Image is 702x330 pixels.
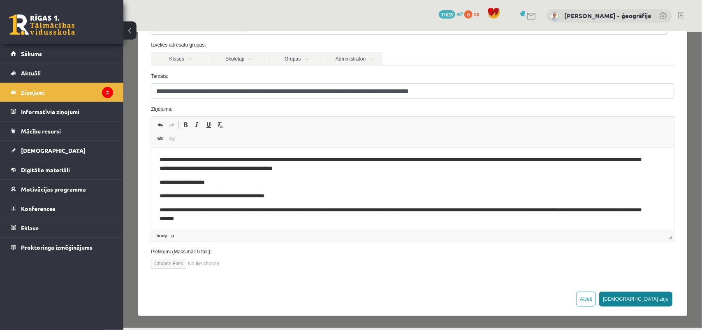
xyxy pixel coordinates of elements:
span: Sākums [21,50,42,57]
span: Digitālie materiāli [21,166,70,173]
a: [DEMOGRAPHIC_DATA] [11,141,113,160]
span: Motivācijas programma [21,185,86,193]
button: [DEMOGRAPHIC_DATA] ziņu [476,260,549,275]
a: Rīgas 1. Tālmācības vidusskola [9,14,75,35]
a: body elements [31,200,45,208]
a: 0 xp [464,10,483,17]
i: 2 [102,87,113,98]
a: Proktoringa izmēģinājums [11,238,113,257]
a: Mācību resursi [11,122,113,140]
a: Slīpraksts (vadīšanas taustiņš+I) [68,88,79,98]
span: [DEMOGRAPHIC_DATA] [21,147,86,154]
span: Eklase [21,224,39,232]
legend: Ziņojumi [21,83,113,102]
span: 11655 [439,10,455,19]
a: Atsaistīt [43,101,54,112]
a: Atkārtot (vadīšanas taustiņš+Y) [43,88,54,98]
span: Mācību resursi [21,127,61,135]
a: Eklase [11,218,113,237]
a: 11655 mP [439,10,463,17]
img: Toms Krūmiņš - ģeogrāfija [551,12,559,21]
span: Mērogot [545,204,549,208]
a: Klases [28,20,85,34]
a: Treknraksts (vadīšanas taustiņš+B) [56,88,68,98]
a: Informatīvie ziņojumi [11,102,113,121]
a: Pasvītrojums (vadīšanas taustiņš+U) [79,88,91,98]
span: xp [474,10,479,17]
a: Administratori [202,20,259,34]
label: Temats: [21,41,557,48]
span: Konferences [21,205,56,212]
a: p elements [46,200,52,208]
iframe: Bagātinātā teksta redaktors, wiswyg-editor-47024775311240-1757827298-354 [28,116,551,198]
button: Atcelt [453,260,473,275]
a: Sākums [11,44,113,63]
a: [PERSON_NAME] - ģeogrāfija [564,12,651,20]
label: Izvēlies adresātu grupas: [21,9,557,17]
a: Skolotāji [86,20,143,34]
a: Ziņojumi2 [11,83,113,102]
a: Atcelt (vadīšanas taustiņš+Z) [31,88,43,98]
label: Pielikumi (Maksimāli 5 faili): [21,216,557,224]
a: Digitālie materiāli [11,160,113,179]
a: Saite (vadīšanas taustiņš+K) [31,101,43,112]
a: Grupas [144,20,201,34]
span: 0 [464,10,473,19]
a: Konferences [11,199,113,218]
a: Noņemt stilus [91,88,102,98]
span: Aktuāli [21,69,41,77]
legend: Informatīvie ziņojumi [21,102,113,121]
a: Motivācijas programma [11,180,113,199]
a: Aktuāli [11,63,113,82]
label: Ziņojums: [21,74,557,81]
span: mP [456,10,463,17]
span: Proktoringa izmēģinājums [21,243,93,251]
